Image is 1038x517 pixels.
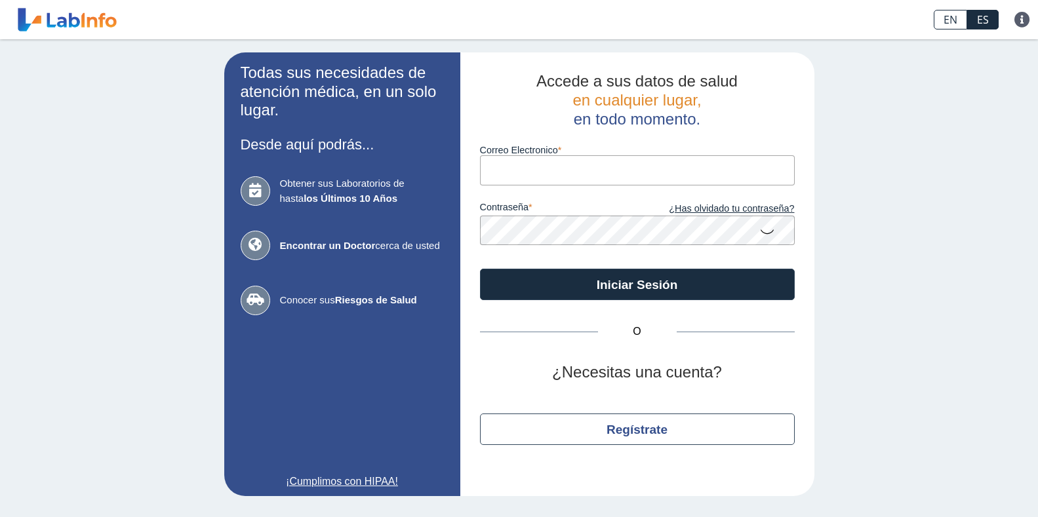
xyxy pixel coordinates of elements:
a: EN [934,10,967,29]
a: ES [967,10,999,29]
button: Iniciar Sesión [480,269,795,300]
span: en cualquier lugar, [572,91,701,109]
h2: ¿Necesitas una cuenta? [480,363,795,382]
span: en todo momento. [574,110,700,128]
b: los Últimos 10 Años [304,193,397,204]
h3: Desde aquí podrás... [241,136,444,153]
span: Conocer sus [280,293,444,308]
b: Encontrar un Doctor [280,240,376,251]
label: contraseña [480,202,637,216]
h2: Todas sus necesidades de atención médica, en un solo lugar. [241,64,444,120]
b: Riesgos de Salud [335,294,417,305]
span: cerca de usted [280,239,444,254]
span: O [598,324,677,339]
button: Regístrate [480,413,795,445]
a: ¿Has olvidado tu contraseña? [637,202,795,216]
label: Correo Electronico [480,145,795,155]
span: Obtener sus Laboratorios de hasta [280,176,444,206]
a: ¡Cumplimos con HIPAA! [241,474,444,489]
span: Accede a sus datos de salud [536,72,738,90]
